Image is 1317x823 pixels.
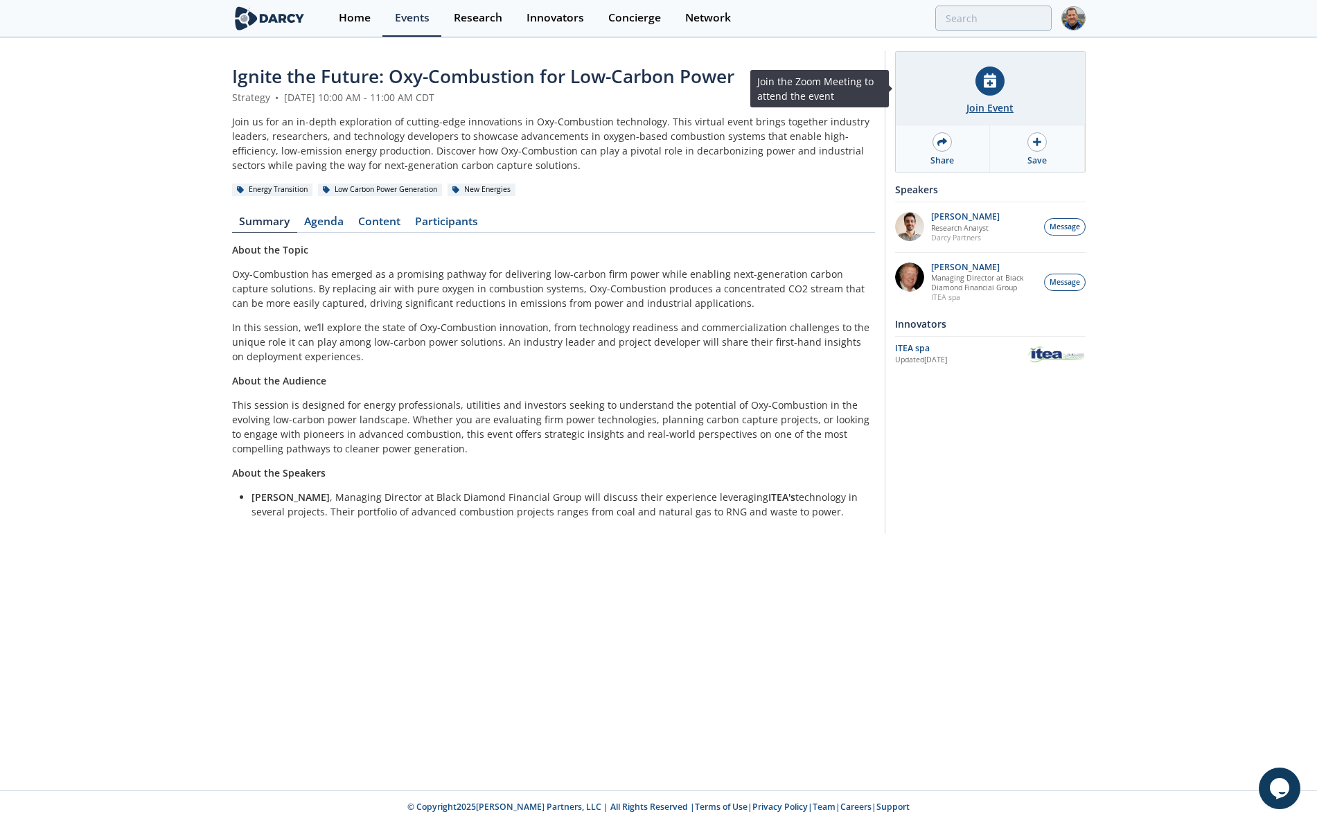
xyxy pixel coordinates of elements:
div: Low Carbon Power Generation [318,184,443,196]
div: Strategy [DATE] 10:00 AM - 11:00 AM CDT [232,90,875,105]
a: Agenda [297,216,351,233]
p: Oxy-Combustion has emerged as a promising pathway for delivering low-carbon firm power while enab... [232,267,875,310]
strong: About the Audience [232,374,326,387]
div: Updated [DATE] [895,355,1027,366]
div: Home [339,12,371,24]
p: This session is designed for energy professionals, utilities and investors seeking to understand ... [232,398,875,456]
a: Terms of Use [695,801,748,813]
img: ITEA spa [1027,344,1086,364]
div: Research [454,12,502,24]
a: Participants [408,216,486,233]
input: Advanced Search [935,6,1052,31]
p: ITEA spa [931,292,1036,302]
a: Content [351,216,408,233]
div: Speakers [895,177,1086,202]
strong: [PERSON_NAME] [251,490,330,504]
img: 5c882eca-8b14-43be-9dc2-518e113e9a37 [895,263,924,292]
p: Research Analyst [931,223,1000,233]
p: © Copyright 2025 [PERSON_NAME] Partners, LLC | All Rights Reserved | | | | | [146,801,1172,813]
a: Careers [840,801,872,813]
span: Ignite the Future: Oxy-Combustion for Low-Carbon Power [232,64,734,89]
div: Innovators [895,312,1086,336]
div: New Energies [448,184,516,196]
span: Message [1050,222,1080,233]
div: Join Event [966,100,1014,115]
button: Message [1044,218,1086,236]
p: [PERSON_NAME] [931,263,1036,272]
a: ITEA spa Updated[DATE] ITEA spa [895,342,1086,366]
div: Energy Transition [232,184,313,196]
div: Save [1027,154,1047,167]
a: Privacy Policy [752,801,808,813]
p: [PERSON_NAME] [931,212,1000,222]
a: Team [813,801,836,813]
div: Join us for an in-depth exploration of cutting-edge innovations in Oxy-Combustion technology. Thi... [232,114,875,172]
div: Share [930,154,954,167]
p: Managing Director at Black Diamond Financial Group [931,273,1036,292]
img: logo-wide.svg [232,6,308,30]
p: In this session, we’ll explore the state of Oxy-Combustion innovation, from technology readiness ... [232,320,875,364]
strong: About the Topic [232,243,308,256]
li: , Managing Director at Black Diamond Financial Group will discuss their experience leveraging tec... [251,490,865,519]
a: Support [876,801,910,813]
strong: About the Speakers [232,466,326,479]
div: Innovators [527,12,584,24]
span: • [273,91,281,104]
div: ITEA spa [895,342,1027,355]
p: Darcy Partners [931,233,1000,242]
a: Summary [232,216,297,233]
iframe: chat widget [1259,768,1303,809]
strong: ITEA's [768,490,795,504]
div: Network [685,12,731,24]
img: Profile [1061,6,1086,30]
div: Concierge [608,12,661,24]
span: Message [1050,277,1080,288]
div: Events [395,12,430,24]
button: Message [1044,274,1086,291]
img: e78dc165-e339-43be-b819-6f39ce58aec6 [895,212,924,241]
